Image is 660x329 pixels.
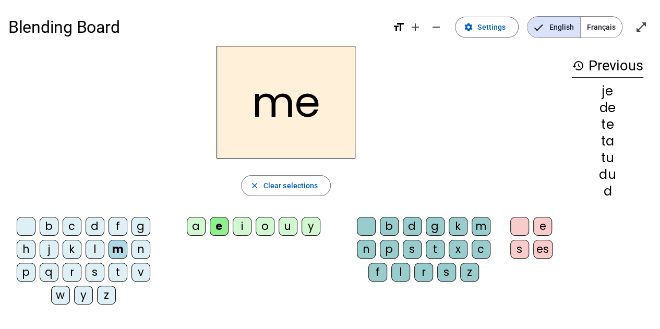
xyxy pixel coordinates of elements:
div: p [17,263,35,282]
mat-icon: settings [464,22,473,32]
div: c [472,240,490,259]
div: je [572,85,643,98]
div: m [472,217,490,236]
span: Clear selections [263,179,318,192]
div: f [109,217,127,236]
div: s [437,263,456,282]
div: h [17,240,35,259]
div: j [40,240,58,259]
button: Enter full screen [631,17,652,38]
div: r [63,263,81,282]
div: u [279,217,297,236]
div: i [233,217,251,236]
div: m [109,240,127,259]
h3: Previous [572,54,643,78]
div: g [131,217,150,236]
span: English [527,17,580,38]
div: o [256,217,274,236]
button: Decrease font size [426,17,447,38]
button: Increase font size [405,17,426,38]
div: y [74,286,93,304]
div: z [97,286,116,304]
div: q [40,263,58,282]
div: p [380,240,399,259]
h2: me [217,46,355,159]
div: n [131,240,150,259]
div: es [533,240,553,259]
div: w [51,286,70,304]
div: s [510,240,529,259]
div: c [63,217,81,236]
div: z [460,263,479,282]
div: a [187,217,206,236]
div: e [210,217,229,236]
div: de [572,102,643,114]
div: b [40,217,58,236]
div: d [86,217,104,236]
div: t [426,240,445,259]
div: ta [572,135,643,148]
div: r [414,263,433,282]
mat-icon: history [572,59,584,72]
div: f [368,263,387,282]
div: d [403,217,422,236]
mat-button-toggle-group: Language selection [527,16,622,38]
div: b [380,217,399,236]
button: Clear selections [241,175,331,196]
div: d [572,185,643,198]
span: Settings [477,21,506,33]
div: l [391,263,410,282]
div: k [63,240,81,259]
div: tu [572,152,643,164]
mat-icon: close [250,181,259,190]
div: v [131,263,150,282]
div: k [449,217,467,236]
mat-icon: open_in_full [635,21,647,33]
mat-icon: remove [430,21,442,33]
h1: Blending Board [8,10,384,44]
button: Settings [455,17,519,38]
div: du [572,168,643,181]
div: s [403,240,422,259]
div: l [86,240,104,259]
div: x [449,240,467,259]
div: s [86,263,104,282]
span: Français [581,17,622,38]
div: te [572,118,643,131]
div: e [533,217,552,236]
div: y [302,217,320,236]
mat-icon: add [409,21,422,33]
mat-icon: format_size [392,21,405,33]
div: n [357,240,376,259]
div: g [426,217,445,236]
div: t [109,263,127,282]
